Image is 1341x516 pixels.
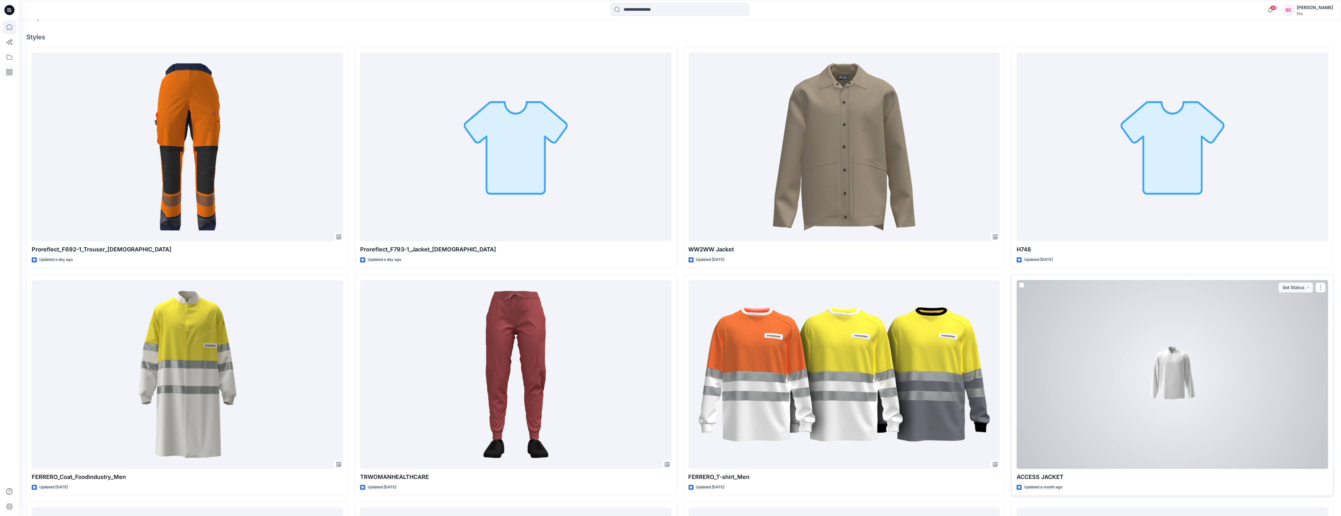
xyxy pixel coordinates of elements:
[1017,245,1328,254] p: H748
[360,280,672,469] a: TRWOMANHEALTHCARE
[696,256,725,263] p: Updated [DATE]
[689,280,1000,469] a: FERRERO_T-shirt_Men
[689,52,1000,242] a: WW2WW Jacket
[32,473,343,481] p: FERRERO_Coat_Foodindustry_Men
[689,245,1000,254] p: WW2WW Jacket
[360,245,672,254] p: Proreflect_F793-1_Jacket_[DEMOGRAPHIC_DATA]
[1270,5,1277,10] span: 49
[1283,4,1294,16] div: SC
[689,473,1000,481] p: FERRERO_T-shirt_Men
[368,256,401,263] p: Updated a day ago
[32,245,343,254] p: Proreflect_F692-1_Trouser_[DEMOGRAPHIC_DATA]
[26,11,58,21] h2: Explore
[1297,4,1333,11] div: [PERSON_NAME]
[1024,256,1053,263] p: Updated [DATE]
[1017,280,1328,469] a: ACCESS JACKET
[32,52,343,242] a: Proreflect_F692-1_Trouser_Ladies
[1297,11,1333,16] div: Elis
[1017,52,1328,242] a: H748
[368,484,396,491] p: Updated [DATE]
[360,473,672,481] p: TRWOMANHEALTHCARE
[1024,484,1063,491] p: Updated a month ago
[696,484,725,491] p: Updated [DATE]
[1017,473,1328,481] p: ACCESS JACKET
[39,484,68,491] p: Updated [DATE]
[360,52,672,242] a: Proreflect_F793-1_Jacket_Ladies
[26,33,1333,41] h4: Styles
[39,256,73,263] p: Updated a day ago
[32,280,343,469] a: FERRERO_Coat_Foodindustry_Men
